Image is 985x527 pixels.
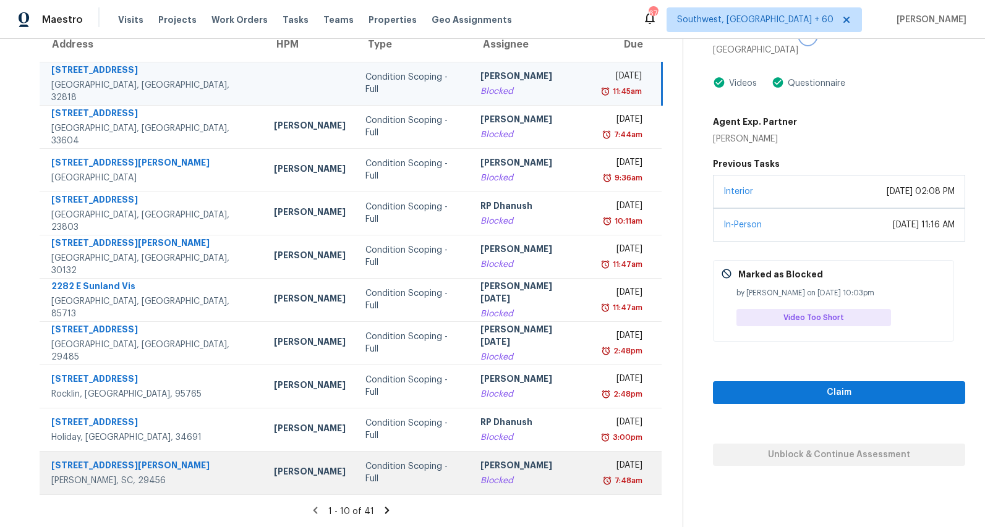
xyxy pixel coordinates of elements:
div: Blocked [480,258,581,271]
span: 1 - 10 of 41 [328,507,374,516]
div: 2:48pm [611,345,642,357]
div: RP Dhanush [480,200,581,215]
div: 2:48pm [611,388,642,400]
div: [STREET_ADDRESS][PERSON_NAME] [51,459,254,474]
div: Condition Scoping - Full [365,71,461,96]
div: 670 [649,7,657,20]
span: Video Too Short [783,311,849,324]
img: Overdue Alarm Icon [602,215,612,227]
img: Gray Cancel Icon [721,268,732,279]
div: Blocked [480,85,581,98]
span: Southwest, [GEOGRAPHIC_DATA] + 60 [677,14,834,26]
div: 3:00pm [610,431,642,444]
div: [DATE] [600,243,642,258]
img: Overdue Alarm Icon [600,431,610,444]
img: Overdue Alarm Icon [600,301,610,314]
div: [GEOGRAPHIC_DATA], [GEOGRAPHIC_DATA], 32818 [51,79,254,104]
span: Projects [158,14,197,26]
div: Condition Scoping - Full [365,158,461,182]
div: [PERSON_NAME] [480,70,581,85]
div: [GEOGRAPHIC_DATA] [51,172,254,184]
div: [PERSON_NAME], SC, 29456 [51,474,254,487]
div: [GEOGRAPHIC_DATA], [GEOGRAPHIC_DATA], 85713 [51,295,254,320]
div: Blocked [480,129,581,141]
button: Claim [713,381,966,404]
div: Blocked [480,172,581,184]
div: Holiday, [GEOGRAPHIC_DATA], 34691 [51,431,254,444]
div: [PERSON_NAME] [274,465,346,481]
th: HPM [264,27,356,62]
div: [PERSON_NAME] [713,133,797,145]
span: [PERSON_NAME] [892,14,966,26]
div: Rocklin, [GEOGRAPHIC_DATA], 95765 [51,388,254,400]
div: Questionnaire [784,77,845,90]
div: [PERSON_NAME] [274,335,346,351]
div: [PERSON_NAME][DATE] [480,323,581,351]
div: 11:47am [610,301,642,314]
div: Condition Scoping - Full [365,331,461,355]
div: Blocked [480,388,581,400]
img: Artifact Present Icon [772,76,784,89]
div: [STREET_ADDRESS] [51,373,254,388]
span: Properties [369,14,417,26]
img: Overdue Alarm Icon [601,345,611,357]
h5: Previous Tasks [713,158,966,170]
div: [GEOGRAPHIC_DATA], [GEOGRAPHIC_DATA], 23803 [51,209,254,234]
img: Overdue Alarm Icon [602,172,612,184]
div: 10:11am [612,215,642,227]
th: Assignee [471,27,591,62]
img: Overdue Alarm Icon [600,85,610,98]
div: [PERSON_NAME][DATE] [480,280,581,308]
div: [DATE] 02:08 PM [887,185,955,198]
div: Condition Scoping - Full [365,114,461,139]
div: [DATE] [600,416,642,431]
div: Blocked [480,308,581,320]
div: [PERSON_NAME] [274,292,346,308]
div: [PERSON_NAME] [480,113,581,129]
div: Videos [725,77,757,90]
span: Visits [118,14,143,26]
div: 11:45am [610,85,642,98]
div: [STREET_ADDRESS][PERSON_NAME] [51,156,254,172]
div: Blocked [480,474,581,487]
div: [DATE] [600,373,642,388]
span: Claim [723,385,956,400]
div: [DATE] [600,70,641,85]
div: [DATE] 11:16 AM [893,219,955,231]
div: Condition Scoping - Full [365,244,461,269]
div: Condition Scoping - Full [365,374,461,398]
div: [PERSON_NAME] [480,156,581,172]
div: by [PERSON_NAME] on [DATE] 10:03pm [736,287,946,299]
div: [GEOGRAPHIC_DATA], [GEOGRAPHIC_DATA], 29485 [51,339,254,363]
div: Condition Scoping - Full [365,201,461,226]
div: 7:48am [612,474,642,487]
div: [STREET_ADDRESS] [51,64,254,79]
img: Artifact Present Icon [713,76,725,89]
a: Interior [723,187,753,196]
div: Blocked [480,431,581,444]
div: [GEOGRAPHIC_DATA] [713,44,966,56]
div: [DATE] [600,113,642,129]
span: Maestro [42,14,83,26]
div: [PERSON_NAME] [274,249,346,264]
p: Marked as Blocked [738,268,823,280]
div: [PERSON_NAME] [480,243,581,258]
div: [DATE] [600,329,642,345]
div: [PERSON_NAME] [480,459,581,474]
div: [GEOGRAPHIC_DATA], [GEOGRAPHIC_DATA], 33604 [51,122,254,147]
div: [DATE] [600,286,642,301]
div: [STREET_ADDRESS] [51,107,254,122]
span: Tasks [283,15,309,24]
div: [PERSON_NAME] [274,162,346,178]
div: 2282 E Sunland Vis [51,280,254,295]
span: Work Orders [211,14,268,26]
a: In-Person [723,221,762,229]
div: [STREET_ADDRESS] [51,416,254,431]
th: Type [356,27,471,62]
div: [PERSON_NAME] [480,373,581,388]
img: Overdue Alarm Icon [601,388,611,400]
div: [PERSON_NAME] [274,379,346,394]
div: 11:47am [610,258,642,271]
div: [DATE] [600,156,642,172]
div: Blocked [480,215,581,227]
